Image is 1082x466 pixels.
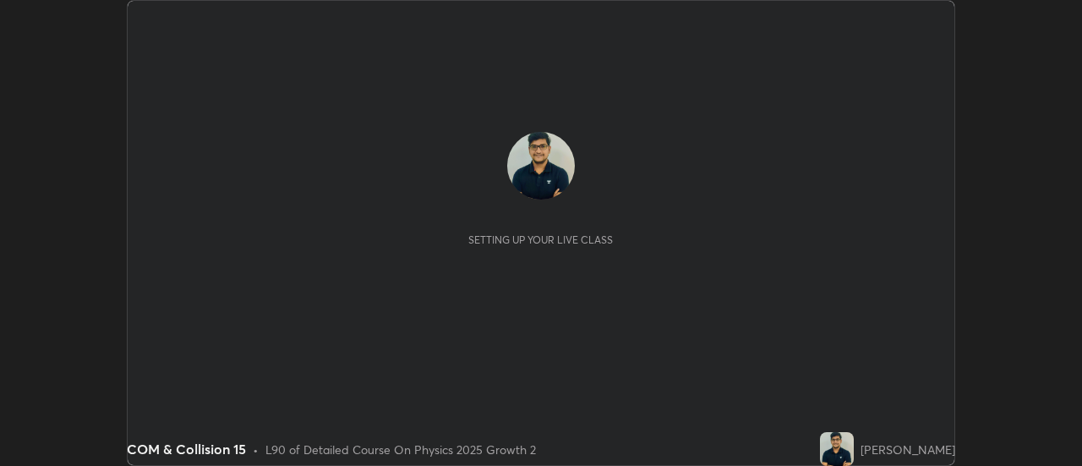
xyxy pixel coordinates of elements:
[861,441,955,458] div: [PERSON_NAME]
[468,233,613,246] div: Setting up your live class
[820,432,854,466] img: 4d1cdec29fc44fb582a57a96c8f13205.jpg
[265,441,536,458] div: L90 of Detailed Course On Physics 2025 Growth 2
[253,441,259,458] div: •
[507,132,575,200] img: 4d1cdec29fc44fb582a57a96c8f13205.jpg
[127,439,246,459] div: COM & Collision 15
